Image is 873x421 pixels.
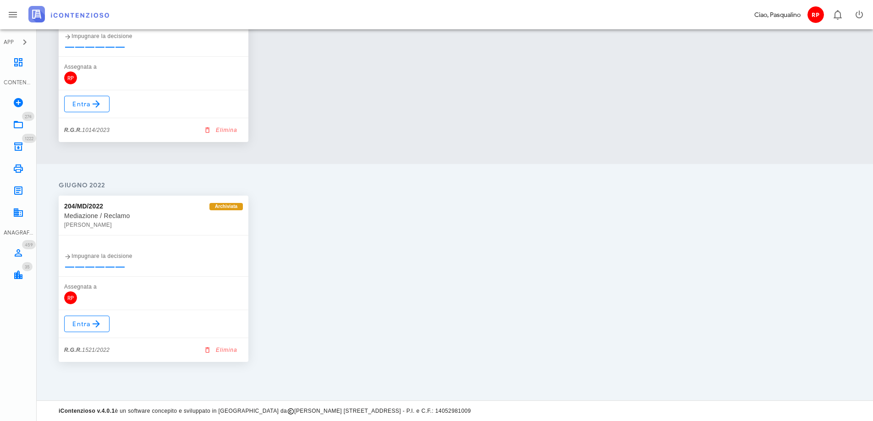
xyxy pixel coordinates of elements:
[64,201,103,211] div: 204/MD/2022
[59,408,115,414] strong: iContenzioso v.4.0.1
[64,345,110,355] div: 1521/2022
[28,6,109,22] img: logo-text-2x.png
[64,127,82,133] strong: R.G.R.
[64,62,243,71] div: Assegnata a
[25,114,32,120] span: 274
[205,346,237,354] span: Elimina
[64,282,243,291] div: Assegnata a
[64,126,110,135] div: 1014/2023
[804,4,826,26] button: RP
[199,124,243,137] button: Elimina
[826,4,848,26] button: Distintivo
[25,136,33,142] span: 1222
[754,10,801,20] div: Ciao, Pasqualino
[205,126,237,134] span: Elimina
[22,134,36,143] span: Distintivo
[64,291,77,304] span: RP
[72,318,102,329] span: Entra
[807,6,824,23] span: RP
[22,240,36,249] span: Distintivo
[64,96,110,112] a: Entra
[25,264,30,270] span: 35
[64,211,243,220] div: Mediazione / Reclamo
[64,347,82,353] strong: R.G.R.
[22,262,33,271] span: Distintivo
[64,71,77,84] span: RP
[64,316,110,332] a: Entra
[64,220,243,230] div: [PERSON_NAME]
[59,180,851,190] h4: giugno 2022
[72,98,102,109] span: Entra
[199,344,243,356] button: Elimina
[25,242,33,248] span: 459
[215,203,237,210] span: Archiviata
[64,252,243,261] div: Impugnare la decisione
[64,32,243,41] div: Impugnare la decisione
[22,112,34,121] span: Distintivo
[4,229,33,237] div: ANAGRAFICA
[4,78,33,87] div: CONTENZIOSO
